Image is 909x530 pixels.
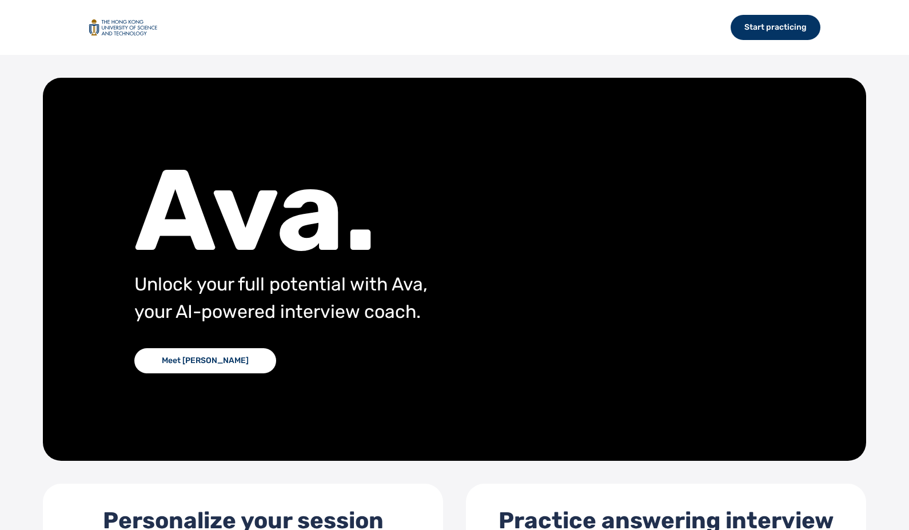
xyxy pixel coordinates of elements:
[731,15,820,40] div: Start practicing
[134,165,528,257] div: Ava.
[89,19,157,36] img: logo
[134,348,276,373] div: Meet [PERSON_NAME]
[134,270,528,325] div: Unlock your full potential with Ava, your AI-powered interview coach.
